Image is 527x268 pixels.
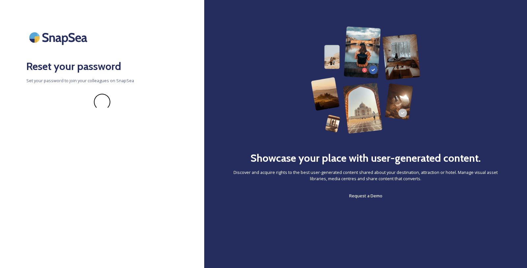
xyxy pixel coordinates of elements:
img: SnapSea Logo [26,26,92,49]
span: Discover and acquire rights to the best user-generated content shared about your destination, att... [231,169,501,182]
h2: Reset your password [26,58,178,74]
span: Request a Demo [349,193,382,199]
img: 63b42ca75bacad526042e722_Group%20154-p-800.png [311,26,420,134]
h2: Showcase your place with user-generated content. [250,150,481,166]
span: Set your password to join your colleagues on SnapSea [26,78,178,84]
a: Request a Demo [349,192,382,200]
